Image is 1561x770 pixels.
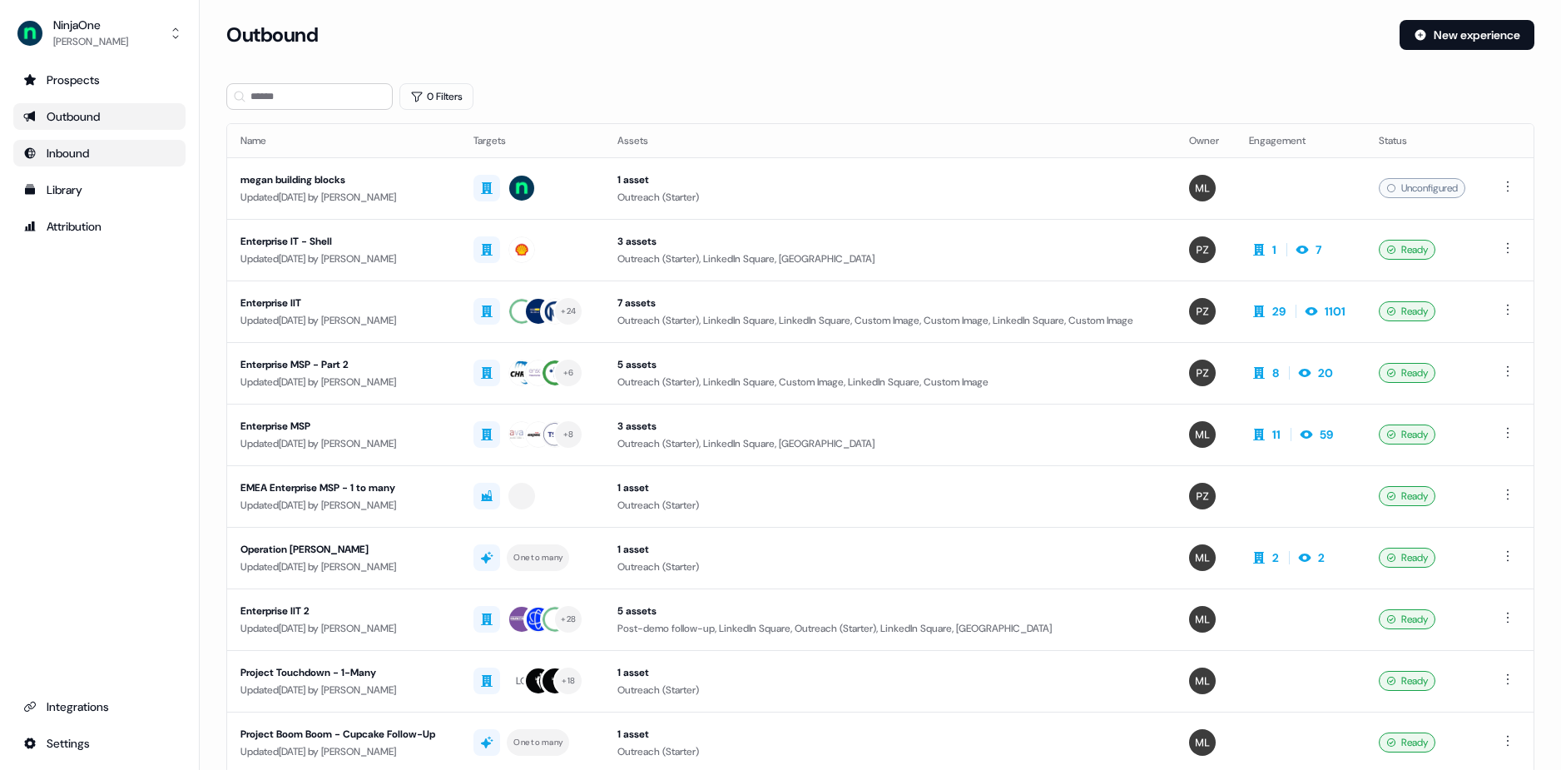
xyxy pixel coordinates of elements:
a: Go to outbound experience [13,103,186,130]
div: Outreach (Starter) [617,559,1162,575]
div: Post-demo follow-up, LinkedIn Square, Outreach (Starter), LinkedIn Square, [GEOGRAPHIC_DATA] [617,620,1162,637]
a: Go to templates [13,176,186,203]
img: Megan [1189,544,1216,571]
div: + 28 [561,612,576,627]
div: Enterprise MSP - Part 2 [240,356,447,373]
div: Integrations [23,698,176,715]
div: + 6 [563,365,574,380]
a: Go to prospects [13,67,186,93]
div: Inbound [23,145,176,161]
a: Go to attribution [13,213,186,240]
div: Updated [DATE] by [PERSON_NAME] [240,620,447,637]
div: Updated [DATE] by [PERSON_NAME] [240,682,447,698]
div: One to many [513,735,562,750]
div: + 24 [561,304,576,319]
div: Settings [23,735,176,752]
div: Ready [1379,240,1435,260]
div: 2 [1318,549,1325,566]
img: Petra [1189,298,1216,325]
div: Updated [DATE] by [PERSON_NAME] [240,374,447,390]
a: Go to Inbound [13,140,186,166]
div: Updated [DATE] by [PERSON_NAME] [240,435,447,452]
div: Outreach (Starter), LinkedIn Square, [GEOGRAPHIC_DATA] [617,435,1162,452]
img: Petra [1189,236,1216,263]
div: Outbound [23,108,176,125]
div: Outreach (Starter) [617,682,1162,698]
th: Engagement [1236,124,1365,157]
div: Attribution [23,218,176,235]
div: Ready [1379,425,1435,445]
img: Petra [1189,360,1216,386]
button: NinjaOne[PERSON_NAME] [13,13,186,53]
div: Updated [DATE] by [PERSON_NAME] [240,251,447,267]
img: Megan [1189,421,1216,448]
div: Outreach (Starter), LinkedIn Square, Custom Image, LinkedIn Square, Custom Image [617,374,1162,390]
div: Outreach (Starter), LinkedIn Square, [GEOGRAPHIC_DATA] [617,251,1162,267]
div: [PERSON_NAME] [53,33,128,50]
div: Outreach (Starter) [617,497,1162,514]
div: 1 asset [617,541,1162,558]
div: Enterprise MSP [240,418,447,435]
div: One to many [513,550,562,565]
div: 1 asset [617,479,1162,496]
div: Updated [DATE] by [PERSON_NAME] [240,312,447,329]
div: 1 asset [617,171,1162,188]
th: Name [227,124,460,157]
div: 3 assets [617,418,1162,435]
div: LO [516,673,528,689]
div: 1 asset [617,664,1162,681]
div: 3 assets [617,233,1162,250]
div: Outreach (Starter) [617,743,1162,760]
div: Ready [1379,548,1435,568]
img: Megan [1189,606,1216,633]
div: Ready [1379,733,1435,753]
div: Enterprise IIT 2 [240,603,447,619]
div: Ready [1379,671,1435,691]
div: 1 [1272,241,1276,258]
div: 7 assets [617,295,1162,311]
th: Status [1365,124,1484,157]
div: 2 [1272,549,1279,566]
div: Ready [1379,363,1435,383]
div: Project Touchdown - 1-Many [240,664,447,681]
div: 11 [1272,426,1281,443]
div: megan building blocks [240,171,447,188]
div: Enterprise IT - Shell [240,233,447,250]
div: 1101 [1325,303,1345,320]
div: 1 asset [617,726,1162,743]
img: Megan [1189,175,1216,201]
div: Prospects [23,72,176,88]
a: Go to integrations [13,730,186,757]
div: Outreach (Starter), LinkedIn Square, LinkedIn Square, Custom Image, Custom Image, LinkedIn Square... [617,312,1162,329]
h3: Outbound [226,22,318,47]
div: 59 [1320,426,1333,443]
img: Petra [1189,483,1216,509]
div: 5 assets [617,603,1162,619]
div: 29 [1272,303,1286,320]
div: Project Boom Boom - Cupcake Follow-Up [240,726,447,743]
div: NinjaOne [53,17,128,33]
div: Enterprise IIT [240,295,447,311]
div: Ready [1379,301,1435,321]
div: Updated [DATE] by [PERSON_NAME] [240,743,447,760]
div: 20 [1318,365,1333,381]
div: Unconfigured [1379,178,1465,198]
div: + 18 [562,673,575,688]
button: 0 Filters [399,83,473,110]
div: Ready [1379,486,1435,506]
div: + 8 [563,427,574,442]
div: Library [23,181,176,198]
a: Go to integrations [13,693,186,720]
div: Updated [DATE] by [PERSON_NAME] [240,189,447,206]
button: New experience [1400,20,1534,50]
div: 8 [1272,365,1279,381]
div: Updated [DATE] by [PERSON_NAME] [240,559,447,575]
img: Megan [1189,668,1216,694]
div: Updated [DATE] by [PERSON_NAME] [240,497,447,514]
th: Assets [604,124,1176,157]
div: EMEA Enterprise MSP - 1 to many [240,479,447,496]
div: 7 [1316,241,1321,258]
div: Ready [1379,609,1435,629]
th: Owner [1176,124,1236,157]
